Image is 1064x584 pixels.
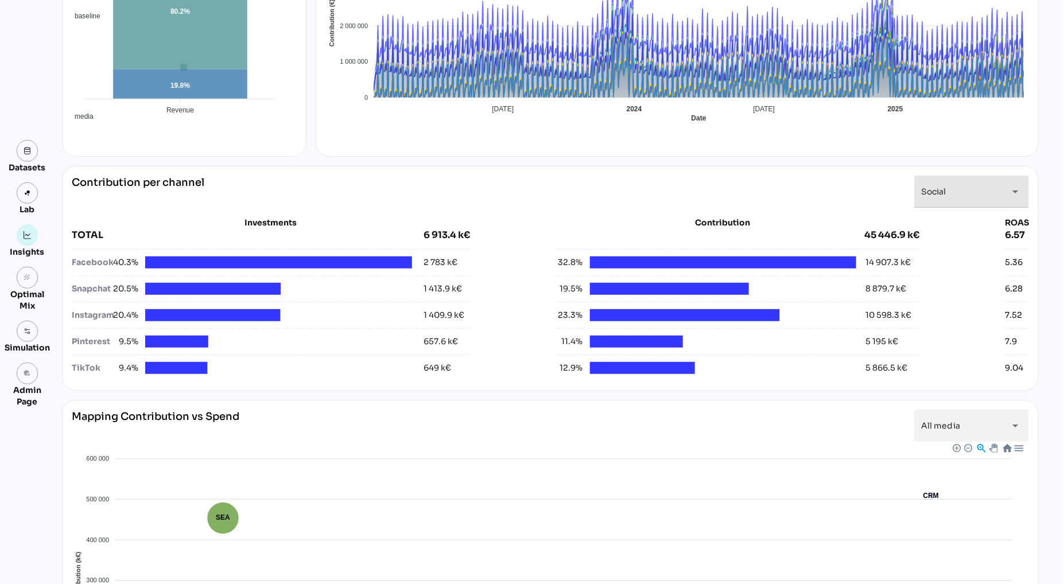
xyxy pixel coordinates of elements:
text: Date [691,115,706,123]
div: Pinterest [72,336,111,348]
div: Snapchat [72,283,111,295]
tspan: 0 [364,94,368,101]
span: 9.4% [111,362,138,374]
tspan: 400 000 [86,536,109,543]
div: Optimal Mix [5,289,50,312]
div: Insights [10,246,45,258]
span: 40.3% [111,256,138,268]
div: 45 446.9 k€ [864,228,919,242]
div: 10 598.3 k€ [865,309,911,321]
tspan: [DATE] [753,105,775,113]
div: 7.52 [1005,309,1022,321]
div: Mapping Contribution vs Spend [72,410,239,442]
div: 649 k€ [424,362,451,374]
div: 6.57 [1005,228,1029,242]
i: arrow_drop_down [1008,185,1022,198]
tspan: 300 000 [86,577,109,584]
tspan: 2024 [626,105,642,113]
div: 8 879.7 k€ [865,283,906,295]
div: Contribution [584,217,861,228]
div: Instagram [72,309,111,321]
tspan: [DATE] [492,105,514,113]
div: Selection Zoom [976,443,986,453]
img: lab.svg [24,189,32,197]
tspan: 2025 [887,105,903,113]
span: 9.5% [111,336,138,348]
img: settings.svg [24,328,32,336]
div: Zoom Out [964,443,972,451]
div: 6 913.4 k€ [424,228,470,242]
tspan: 500 000 [86,496,109,503]
span: baseline [66,12,100,20]
div: 6.28 [1005,283,1023,295]
span: Social [921,186,946,197]
i: grain [24,274,32,282]
div: Admin Page [5,384,50,407]
span: 19.5% [556,283,583,295]
div: Investments [72,217,470,228]
span: 11.4% [556,336,583,348]
div: Simulation [5,342,50,353]
div: Lab [15,204,40,215]
span: 20.5% [111,283,138,295]
div: Datasets [9,162,46,173]
span: All media [921,421,960,431]
div: 7.9 [1005,336,1017,348]
span: 32.8% [556,256,583,268]
div: Panning [989,444,996,451]
div: Zoom In [952,443,960,451]
div: 657.6 k€ [424,336,458,348]
span: 12.9% [556,362,583,374]
i: admin_panel_settings [24,369,32,377]
i: arrow_drop_down [1008,419,1022,433]
div: ROAS [1005,217,1029,228]
div: 14 907.3 k€ [865,256,911,268]
tspan: 2 000 000 [340,22,368,29]
div: TOTAL [72,228,424,242]
div: Contribution per channel [72,176,204,208]
span: media [66,112,94,120]
tspan: 1 000 000 [340,58,368,65]
tspan: 600 000 [86,455,109,462]
div: Menu [1013,443,1023,453]
div: 5.36 [1005,256,1023,268]
img: data.svg [24,147,32,155]
span: 20.4% [111,309,138,321]
div: 5 866.5 k€ [865,362,907,374]
div: Facebook [72,256,111,268]
div: 5 195 k€ [865,336,898,348]
div: 1 413.9 k€ [424,283,462,295]
img: graph.svg [24,231,32,239]
span: 23.3% [556,309,583,321]
tspan: Revenue [166,106,194,114]
div: 1 409.9 k€ [424,309,464,321]
div: 9.04 [1005,362,1023,374]
div: TikTok [72,362,111,374]
div: Reset Zoom [1002,443,1012,453]
div: 2 783 k€ [424,256,457,268]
